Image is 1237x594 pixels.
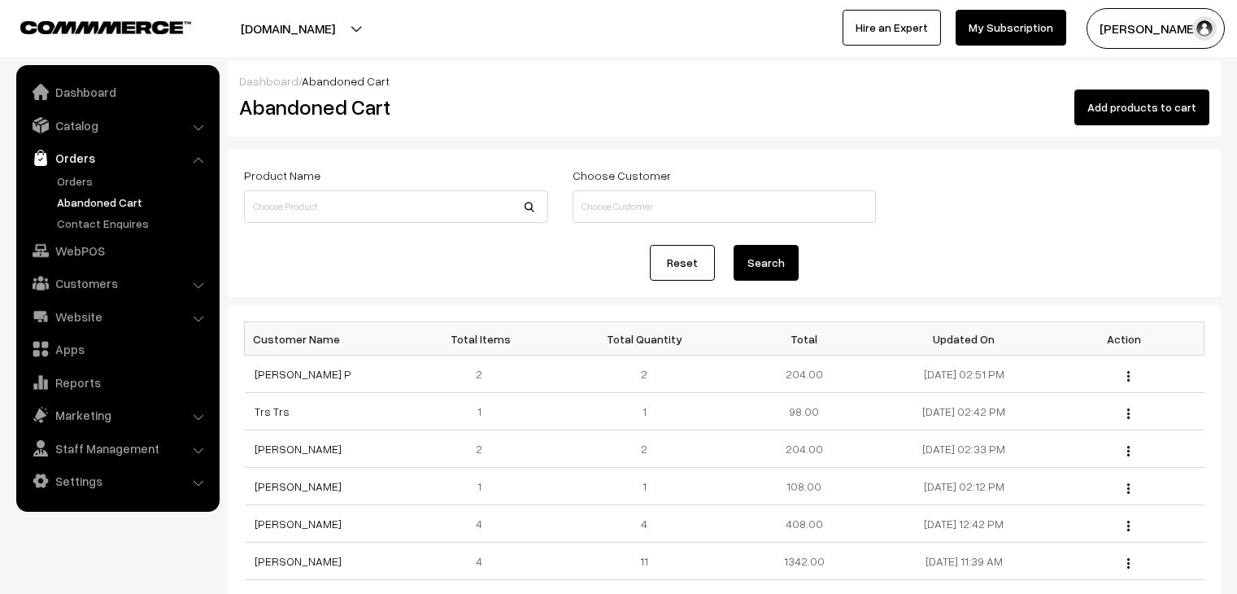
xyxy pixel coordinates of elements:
[884,322,1044,356] th: Updated On
[20,16,163,36] a: COMMMERCE
[20,434,214,463] a: Staff Management
[404,430,564,468] td: 2
[20,466,214,496] a: Settings
[404,356,564,393] td: 2
[884,430,1044,468] td: [DATE] 02:33 PM
[843,10,941,46] a: Hire an Expert
[20,269,214,298] a: Customers
[20,302,214,331] a: Website
[564,430,725,468] td: 2
[724,505,884,543] td: 408.00
[564,322,725,356] th: Total Quantity
[564,543,725,580] td: 11
[724,322,884,356] th: Total
[1192,16,1217,41] img: user
[1044,322,1204,356] th: Action
[884,468,1044,505] td: [DATE] 02:12 PM
[650,245,715,281] a: Reset
[884,543,1044,580] td: [DATE] 11:39 AM
[255,442,342,456] a: [PERSON_NAME]
[884,356,1044,393] td: [DATE] 02:51 PM
[302,74,390,88] span: Abandoned Cart
[1087,8,1225,49] button: [PERSON_NAME]…
[1074,90,1209,125] button: Add products to cart
[1127,521,1130,531] img: Menu
[724,356,884,393] td: 204.00
[404,505,564,543] td: 4
[53,194,214,211] a: Abandoned Cart
[20,236,214,265] a: WebPOS
[20,111,214,140] a: Catalog
[724,393,884,430] td: 98.00
[20,77,214,107] a: Dashboard
[20,334,214,364] a: Apps
[1127,408,1130,419] img: Menu
[244,167,320,184] label: Product Name
[53,215,214,232] a: Contact Enquires
[1127,371,1130,382] img: Menu
[239,74,298,88] a: Dashboard
[734,245,799,281] button: Search
[724,430,884,468] td: 204.00
[564,468,725,505] td: 1
[956,10,1066,46] a: My Subscription
[239,94,547,120] h2: Abandoned Cart
[404,543,564,580] td: 4
[20,143,214,173] a: Orders
[404,322,564,356] th: Total Items
[245,322,405,356] th: Customer Name
[255,479,342,493] a: [PERSON_NAME]
[20,368,214,397] a: Reports
[724,468,884,505] td: 108.00
[884,393,1044,430] td: [DATE] 02:42 PM
[1127,558,1130,569] img: Menu
[564,356,725,393] td: 2
[1127,483,1130,494] img: Menu
[573,167,671,184] label: Choose Customer
[239,72,1209,90] div: /
[255,517,342,531] a: [PERSON_NAME]
[564,505,725,543] td: 4
[184,8,392,49] button: [DOMAIN_NAME]
[724,543,884,580] td: 1342.00
[244,190,548,223] input: Choose Product
[1127,446,1130,456] img: Menu
[404,393,564,430] td: 1
[404,468,564,505] td: 1
[573,190,877,223] input: Choose Customer
[20,400,214,430] a: Marketing
[53,173,214,190] a: Orders
[564,393,725,430] td: 1
[255,367,351,381] a: [PERSON_NAME] P
[255,404,290,418] a: Trs Trs
[884,505,1044,543] td: [DATE] 12:42 PM
[255,554,342,568] a: [PERSON_NAME]
[20,21,191,33] img: COMMMERCE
